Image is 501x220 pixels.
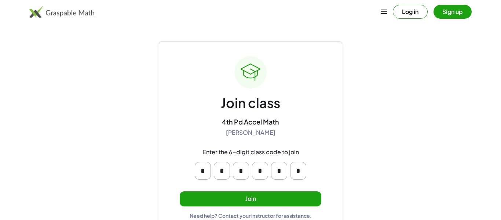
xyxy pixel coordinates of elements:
div: 4th Pd Accel Math [222,118,279,126]
button: Sign up [434,5,472,19]
div: Join class [221,94,280,112]
div: Enter the 6-digit class code to join [202,148,299,156]
div: Need help? Contact your instructor for assistance. [190,212,312,219]
button: Log in [393,5,428,19]
div: [PERSON_NAME] [226,129,275,137]
button: Join [180,191,321,206]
